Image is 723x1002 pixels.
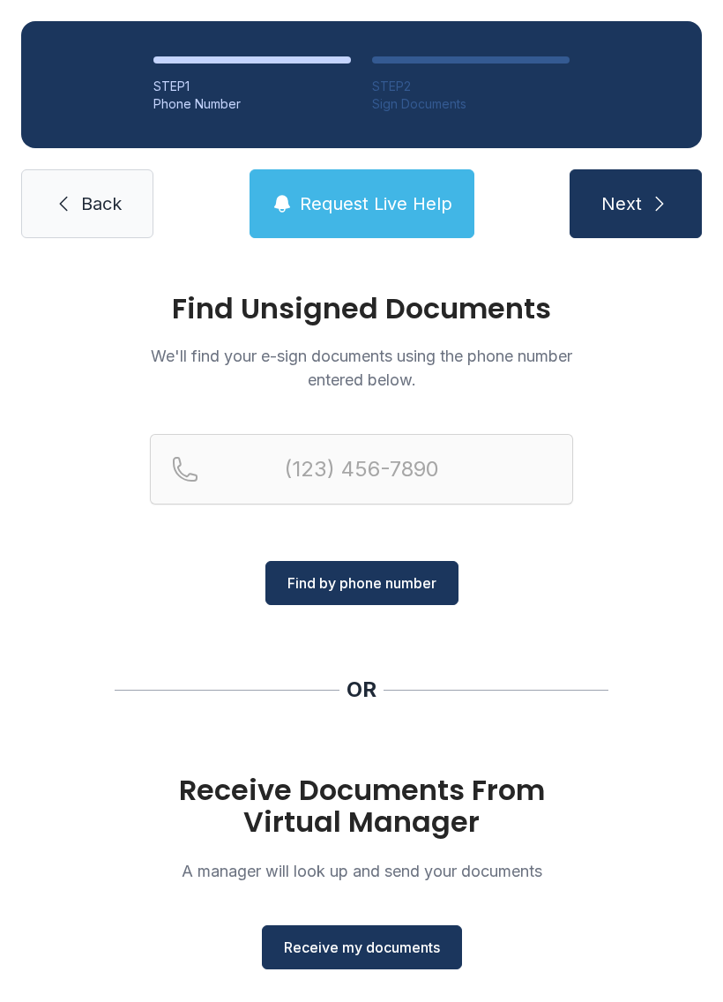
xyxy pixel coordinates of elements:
[284,937,440,958] span: Receive my documents
[153,78,351,95] div: STEP 1
[601,191,642,216] span: Next
[150,295,573,323] h1: Find Unsigned Documents
[150,344,573,392] p: We'll find your e-sign documents using the phone number entered below.
[347,676,376,704] div: OR
[81,191,122,216] span: Back
[150,434,573,505] input: Reservation phone number
[372,95,570,113] div: Sign Documents
[150,774,573,838] h1: Receive Documents From Virtual Manager
[300,191,452,216] span: Request Live Help
[287,572,436,594] span: Find by phone number
[153,95,351,113] div: Phone Number
[150,859,573,883] p: A manager will look up and send your documents
[372,78,570,95] div: STEP 2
